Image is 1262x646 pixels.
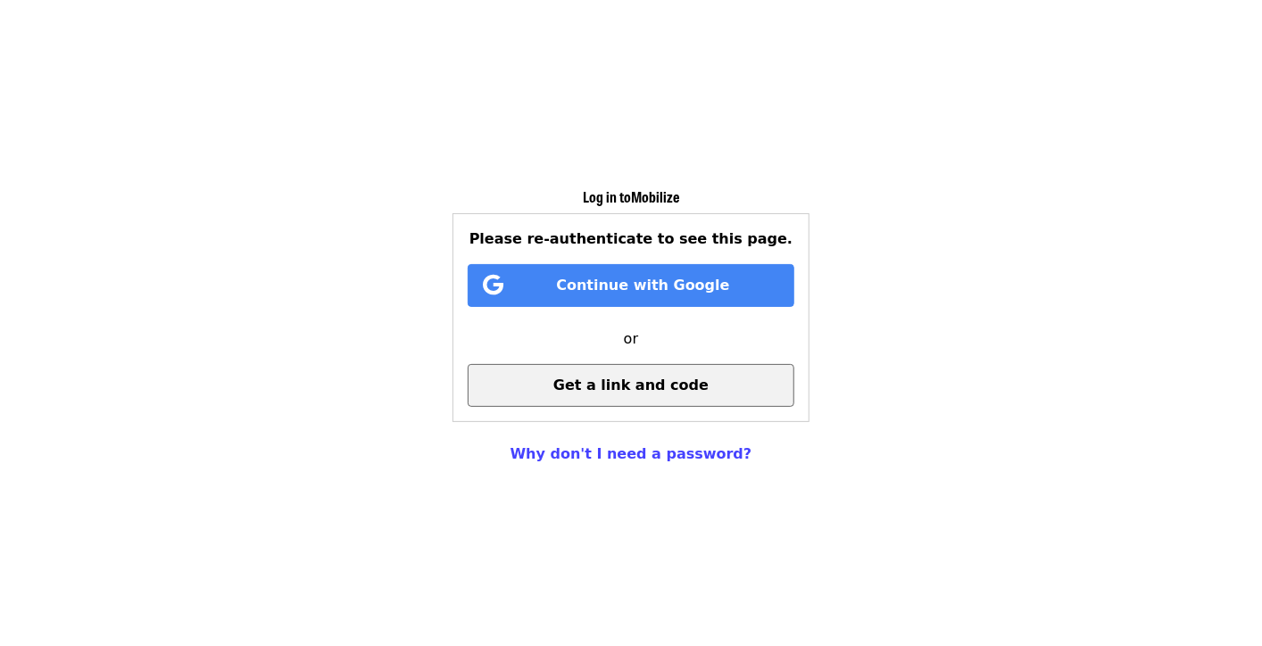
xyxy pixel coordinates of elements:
a: Why don't I need a password? [511,445,752,462]
span: Please re-authenticate to see this page. [469,230,793,247]
span: Continue with Google [556,277,729,294]
button: Get a link and code [468,364,794,407]
span: or [624,330,638,347]
i: google icon [483,272,503,298]
button: Continue with Google [468,264,794,307]
span: Get a link and code [553,377,709,393]
span: Log in to Mobilize [583,186,679,207]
